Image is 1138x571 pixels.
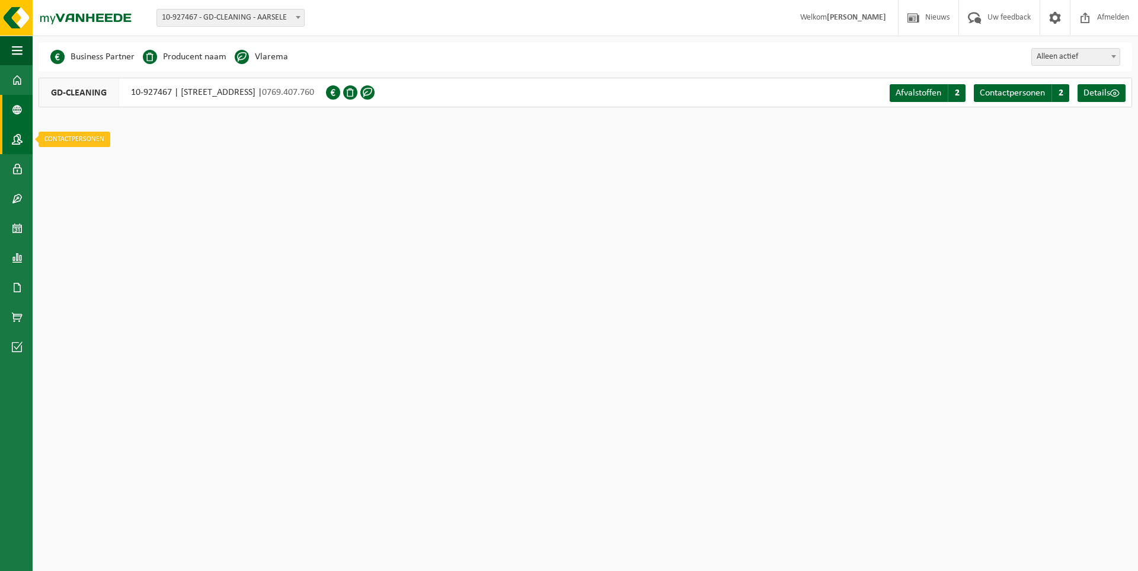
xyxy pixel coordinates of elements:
a: Contactpersonen 2 [974,84,1069,102]
span: Contactpersonen [980,88,1045,98]
span: 2 [948,84,966,102]
span: Alleen actief [1031,48,1120,66]
li: Vlarema [235,48,288,66]
li: Producent naam [143,48,226,66]
span: 0769.407.760 [262,88,314,97]
span: Alleen actief [1032,49,1120,65]
span: 2 [1051,84,1069,102]
a: Details [1078,84,1126,102]
span: Afvalstoffen [896,88,941,98]
div: 10-927467 | [STREET_ADDRESS] | [39,78,326,107]
li: Business Partner [50,48,135,66]
span: 10-927467 - GD-CLEANING - AARSELE [157,9,304,26]
span: Details [1083,88,1110,98]
a: Afvalstoffen 2 [890,84,966,102]
span: 10-927467 - GD-CLEANING - AARSELE [156,9,305,27]
span: GD-CLEANING [39,78,119,107]
strong: [PERSON_NAME] [827,13,886,22]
